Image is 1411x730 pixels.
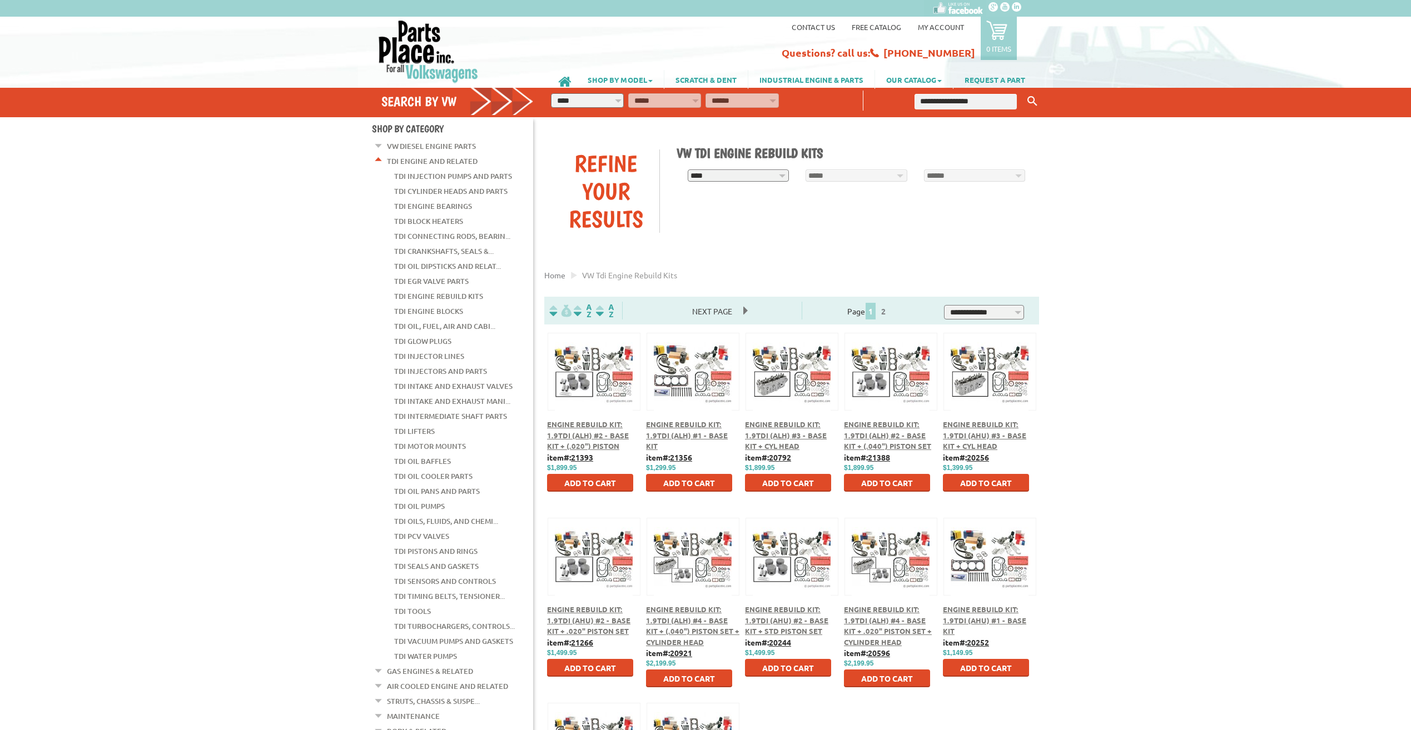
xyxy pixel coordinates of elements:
[571,637,593,647] u: 21266
[394,184,508,198] a: TDI Cylinder Heads and Parts
[943,637,989,647] b: item#:
[394,244,494,258] a: TDI Crankshafts, Seals &...
[844,464,873,472] span: $1,899.95
[670,452,692,462] u: 21356
[547,637,593,647] b: item#:
[745,637,791,647] b: item#:
[547,659,633,677] button: Add to Cart
[663,673,715,683] span: Add to Cart
[844,669,930,687] button: Add to Cart
[394,514,498,528] a: TDI Oils, Fluids, and Chemi...
[844,648,890,658] b: item#:
[681,306,743,316] a: Next Page
[547,419,629,451] a: Engine Rebuild Kit: 1.9TDI (ALH) #2 - Base Kit + (.020") Piston
[394,409,507,423] a: TDI Intermediate Shaft Parts
[646,648,692,658] b: item#:
[544,270,565,280] a: Home
[745,452,791,462] b: item#:
[748,70,875,89] a: INDUSTRIAL ENGINE & PARTS
[572,304,594,317] img: Sort by Headline
[875,70,953,89] a: OUR CATALOG
[844,419,931,451] a: Engine Rebuild Kit: 1.9TDI (ALH) #2 - Base Kit + (.040") Piston Set
[762,663,814,673] span: Add to Cart
[646,604,739,647] a: Engine Rebuild Kit: 1.9TDI (ALH) #4 - Base Kit + (.040") Piston Set + Cylinder Head
[943,464,972,472] span: $1,399.95
[594,304,616,317] img: Sort by Sales Rank
[918,22,964,32] a: My Account
[394,274,469,288] a: TDI EGR Valve Parts
[394,394,510,408] a: TDI Intake and Exhaust Mani...
[394,169,512,183] a: TDI Injection Pumps and Parts
[868,452,890,462] u: 21388
[868,648,890,658] u: 20596
[762,478,814,488] span: Add to Cart
[394,289,483,303] a: TDI Engine Rebuild Kits
[394,559,479,573] a: TDI Seals and Gaskets
[670,648,692,658] u: 20921
[802,302,934,319] div: Page
[394,574,496,588] a: TDI Sensors and Controls
[394,304,463,318] a: TDI Engine Blocks
[646,464,675,472] span: $1,299.95
[878,306,888,316] a: 2
[394,529,449,543] a: TDI PCV Valves
[564,478,616,488] span: Add to Cart
[394,424,435,438] a: TDI Lifters
[372,123,533,134] h4: Shop By Category
[745,464,774,472] span: $1,899.95
[745,419,827,451] a: Engine Rebuild Kit: 1.9TDI (ALH) #3 - Base Kit + Cyl Head
[745,474,831,492] button: Add to Cart
[943,659,1029,677] button: Add to Cart
[943,604,1026,636] a: Engine Rebuild Kit: 1.9TDI (AHU) #1 - Base Kit
[769,452,791,462] u: 20792
[986,44,1011,53] p: 0 items
[394,634,513,648] a: TDI Vacuum Pumps and Gaskets
[547,452,593,462] b: item#:
[745,604,828,636] a: Engine Rebuild Kit: 1.9TDI (AHU) #2 - Base Kit + STD Piston Set
[943,452,989,462] b: item#:
[745,649,774,657] span: $1,499.95
[394,379,513,393] a: TDI Intake and Exhaust Valves
[960,663,1012,673] span: Add to Cart
[547,604,630,636] a: Engine Rebuild Kit: 1.9TDI (AHU) #2 - Base Kit + .020" Piston Set
[943,649,972,657] span: $1,149.95
[577,70,664,89] a: SHOP BY MODEL
[663,478,715,488] span: Add to Cart
[646,669,732,687] button: Add to Cart
[387,679,508,693] a: Air Cooled Engine and Related
[844,452,890,462] b: item#:
[769,637,791,647] u: 20244
[1024,92,1041,111] button: Keyword Search
[394,439,466,453] a: TDI Motor Mounts
[394,499,445,513] a: TDI Oil Pumps
[677,145,1031,161] h1: VW TDI Engine Rebuild Kits
[394,349,464,363] a: TDI Injector Lines
[681,303,743,319] span: Next Page
[394,319,495,333] a: TDI Oil, Fuel, Air and Cabi...
[394,364,487,378] a: TDI Injectors and Parts
[745,659,831,677] button: Add to Cart
[960,478,1012,488] span: Add to Cart
[547,649,577,657] span: $1,499.95
[394,604,431,618] a: TDI Tools
[646,419,728,451] a: Engine Rebuild Kit: 1.9TDI (ALH) #1 - Base Kit
[394,589,505,603] a: TDI Timing Belts, Tensioner...
[564,663,616,673] span: Add to Cart
[646,474,732,492] button: Add to Cart
[571,452,593,462] u: 21393
[792,22,835,32] a: Contact us
[861,673,913,683] span: Add to Cart
[943,474,1029,492] button: Add to Cart
[394,454,451,468] a: TDI Oil Baffles
[981,17,1017,60] a: 0 items
[381,93,534,109] h4: Search by VW
[943,419,1026,451] a: Engine Rebuild Kit: 1.9TDI (AHU) #3 - Base Kit + Cyl head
